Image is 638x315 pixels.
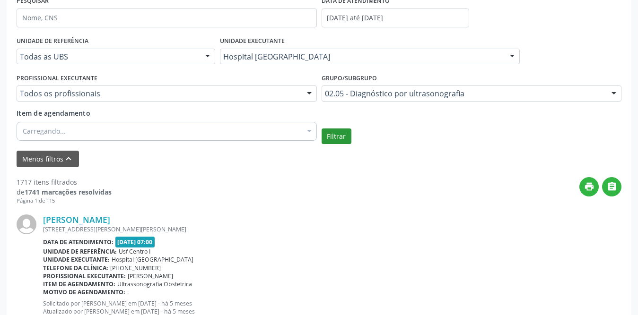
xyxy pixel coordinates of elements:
b: Data de atendimento: [43,238,114,246]
a: [PERSON_NAME] [43,214,110,225]
div: de [17,187,112,197]
div: Página 1 de 115 [17,197,112,205]
b: Unidade executante: [43,255,110,264]
b: Item de agendamento: [43,280,115,288]
div: [STREET_ADDRESS][PERSON_NAME][PERSON_NAME] [43,225,621,233]
span: Usf Centro I [119,247,150,255]
button: Filtrar [322,128,351,145]
label: Grupo/Subgrupo [322,71,377,85]
span: [PERSON_NAME] [128,272,173,280]
span: Carregando... [23,126,66,136]
button:  [602,177,621,196]
i:  [607,181,617,192]
span: 02.05 - Diagnóstico por ultrasonografia [325,89,603,98]
label: UNIDADE DE REFERÊNCIA [17,34,88,49]
strong: 1741 marcações resolvidas [25,187,112,196]
span: Ultrassonografia Obstetrica [117,280,192,288]
b: Telefone da clínica: [43,264,108,272]
b: Motivo de agendamento: [43,288,125,296]
span: [DATE] 07:00 [115,237,155,247]
span: Todos os profissionais [20,89,297,98]
div: 1717 itens filtrados [17,177,112,187]
span: [PHONE_NUMBER] [110,264,161,272]
span: . [127,288,129,296]
span: Item de agendamento [17,109,90,118]
img: img [17,214,36,234]
i: print [584,181,594,192]
input: Selecione um intervalo [322,9,469,27]
b: Profissional executante: [43,272,126,280]
i: keyboard_arrow_up [63,153,74,164]
button: Menos filtroskeyboard_arrow_up [17,151,79,167]
b: Unidade de referência: [43,247,117,255]
span: Hospital [GEOGRAPHIC_DATA] [112,255,193,264]
label: PROFISSIONAL EXECUTANTE [17,71,97,85]
button: print [579,177,599,196]
label: UNIDADE EXECUTANTE [220,34,285,49]
span: Hospital [GEOGRAPHIC_DATA] [223,52,501,61]
input: Nome, CNS [17,9,317,27]
span: Todas as UBS [20,52,196,61]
